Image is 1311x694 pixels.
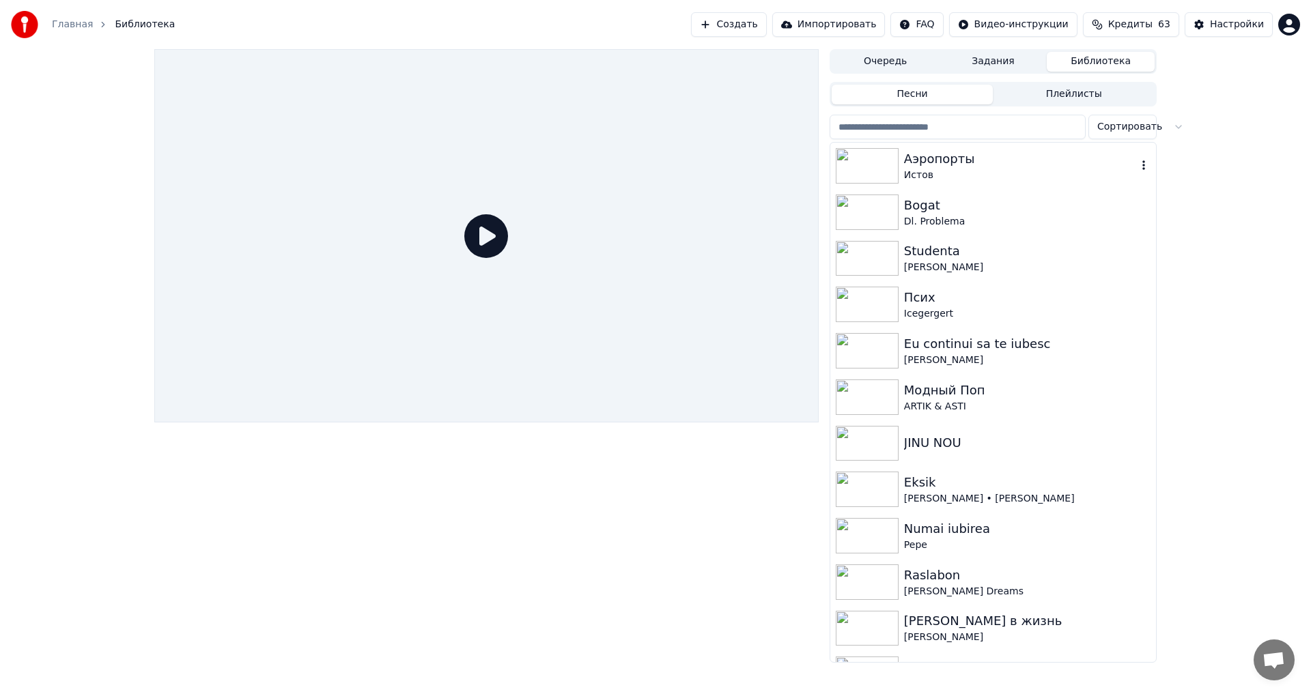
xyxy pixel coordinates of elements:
[52,18,175,31] nav: breadcrumb
[11,11,38,38] img: youka
[904,585,1151,598] div: [PERSON_NAME] Dreams
[52,18,93,31] a: Главная
[832,85,993,104] button: Песни
[1210,18,1264,31] div: Настройки
[904,215,1151,229] div: Dl. Problema
[904,566,1151,585] div: Raslabon
[904,381,1151,400] div: Модный Поп
[904,473,1151,492] div: Eksik
[949,12,1077,37] button: Видео-инструкции
[115,18,175,31] span: Библиотека
[993,85,1155,104] button: Плейлисты
[1108,18,1153,31] span: Кредиты
[904,149,1137,169] div: Аэропорты
[1097,120,1162,134] span: Сортировать
[904,196,1151,215] div: Bogat
[904,169,1137,182] div: Истов
[1185,12,1273,37] button: Настройки
[904,519,1151,538] div: Numai iubirea
[890,12,943,37] button: FAQ
[1083,12,1179,37] button: Кредиты63
[691,12,766,37] button: Создать
[904,261,1151,274] div: [PERSON_NAME]
[904,400,1151,414] div: ARTIK & ASTI
[1047,52,1155,72] button: Библиотека
[904,288,1151,307] div: Псих
[904,433,1151,452] div: JINU NOU
[772,12,886,37] button: Импортировать
[904,307,1151,321] div: Icegergert
[904,492,1151,506] div: [PERSON_NAME] • [PERSON_NAME]
[1158,18,1170,31] span: 63
[904,611,1151,631] div: [PERSON_NAME] в жизнь
[904,631,1151,644] div: [PERSON_NAME]
[904,353,1151,367] div: [PERSON_NAME]
[904,242,1151,261] div: Studenta
[940,52,1047,72] button: Задания
[832,52,940,72] button: Очередь
[904,658,1151,677] div: Si-asa-mi vine
[1254,639,1295,680] div: Открытый чат
[904,538,1151,552] div: Pepe
[904,334,1151,353] div: Eu continui sa te iubesc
